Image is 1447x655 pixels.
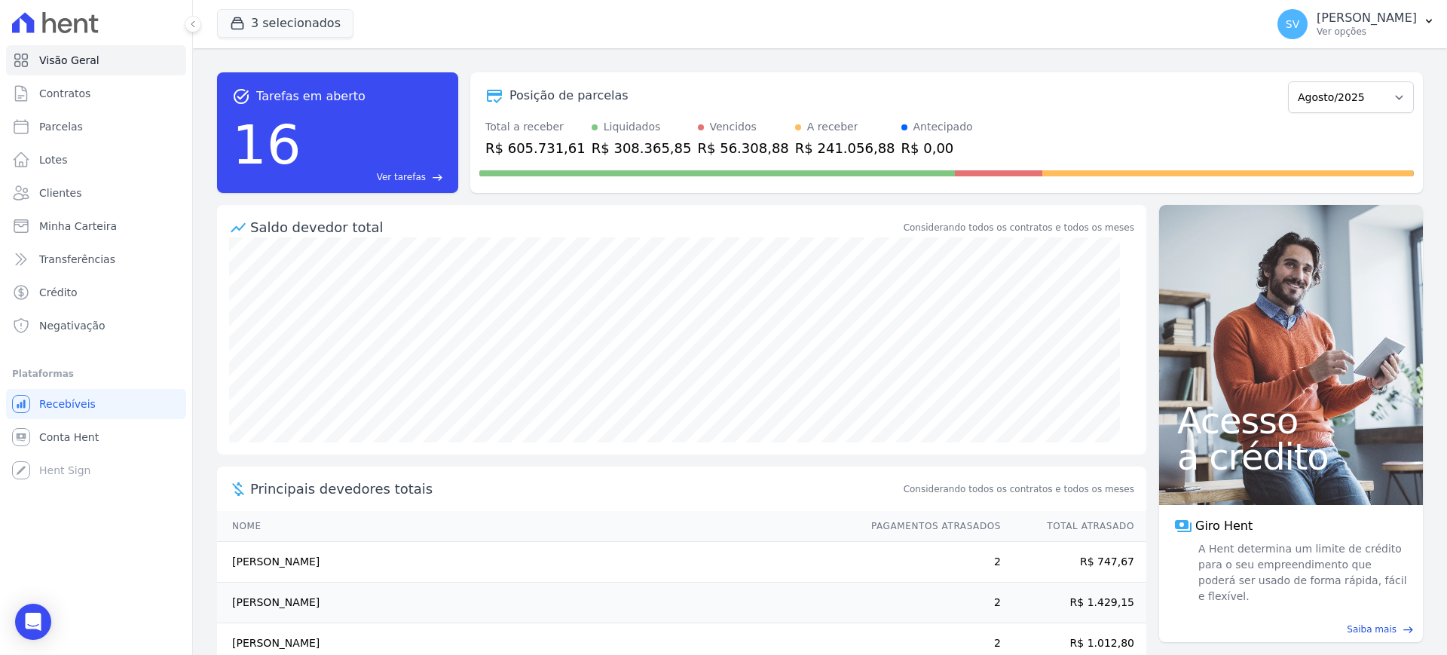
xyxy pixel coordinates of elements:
[12,365,180,383] div: Plataformas
[698,138,789,158] div: R$ 56.308,88
[6,45,186,75] a: Visão Geral
[6,78,186,109] a: Contratos
[1002,511,1146,542] th: Total Atrasado
[307,170,443,184] a: Ver tarefas east
[795,138,895,158] div: R$ 241.056,88
[232,87,250,106] span: task_alt
[857,583,1002,623] td: 2
[250,479,901,499] span: Principais devedores totais
[15,604,51,640] div: Open Intercom Messenger
[485,138,586,158] div: R$ 605.731,61
[1002,542,1146,583] td: R$ 747,67
[1286,19,1299,29] span: SV
[6,311,186,341] a: Negativação
[39,285,78,300] span: Crédito
[6,178,186,208] a: Clientes
[6,277,186,308] a: Crédito
[1195,541,1408,604] span: A Hent determina um limite de crédito para o seu empreendimento que poderá ser usado de forma ráp...
[592,138,692,158] div: R$ 308.365,85
[901,138,973,158] div: R$ 0,00
[39,219,117,234] span: Minha Carteira
[710,119,757,135] div: Vencidos
[509,87,629,105] div: Posição de parcelas
[913,119,973,135] div: Antecipado
[39,318,106,333] span: Negativação
[39,86,90,101] span: Contratos
[432,172,443,183] span: east
[217,9,353,38] button: 3 selecionados
[39,152,68,167] span: Lotes
[6,211,186,241] a: Minha Carteira
[6,389,186,419] a: Recebíveis
[1195,517,1253,535] span: Giro Hent
[904,482,1134,496] span: Considerando todos os contratos e todos os meses
[39,185,81,200] span: Clientes
[39,396,96,412] span: Recebíveis
[377,170,426,184] span: Ver tarefas
[217,583,857,623] td: [PERSON_NAME]
[217,511,857,542] th: Nome
[1317,11,1417,26] p: [PERSON_NAME]
[1265,3,1447,45] button: SV [PERSON_NAME] Ver opções
[904,221,1134,234] div: Considerando todos os contratos e todos os meses
[807,119,858,135] div: A receber
[1317,26,1417,38] p: Ver opções
[6,112,186,142] a: Parcelas
[1177,402,1405,439] span: Acesso
[1177,439,1405,475] span: a crédito
[250,217,901,237] div: Saldo devedor total
[1168,623,1414,636] a: Saiba mais east
[232,106,301,184] div: 16
[6,145,186,175] a: Lotes
[256,87,366,106] span: Tarefas em aberto
[857,542,1002,583] td: 2
[39,252,115,267] span: Transferências
[604,119,661,135] div: Liquidados
[857,511,1002,542] th: Pagamentos Atrasados
[6,422,186,452] a: Conta Hent
[39,119,83,134] span: Parcelas
[1347,623,1397,636] span: Saiba mais
[217,542,857,583] td: [PERSON_NAME]
[6,244,186,274] a: Transferências
[1002,583,1146,623] td: R$ 1.429,15
[1403,624,1414,635] span: east
[39,53,99,68] span: Visão Geral
[485,119,586,135] div: Total a receber
[39,430,99,445] span: Conta Hent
